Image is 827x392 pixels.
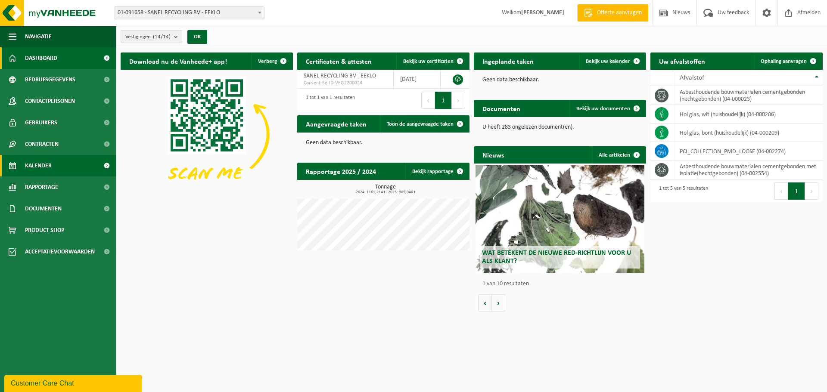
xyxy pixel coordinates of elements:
[452,92,465,109] button: Next
[595,9,644,17] span: Offerte aanvragen
[403,59,454,64] span: Bekijk uw certificaten
[121,52,236,69] h2: Download nu de Vanheede+ app!
[25,90,75,112] span: Contactpersonen
[4,373,144,392] iframe: chat widget
[121,30,182,43] button: Vestigingen(14/14)
[805,182,818,200] button: Next
[673,105,823,123] td: hol glas, wit (huishoudelijk) (04-000206)
[474,100,529,117] h2: Documenten
[754,52,822,70] a: Ophaling aanvragen
[577,4,648,22] a: Offerte aanvragen
[25,219,64,241] span: Product Shop
[650,52,714,69] h2: Uw afvalstoffen
[302,91,355,110] div: 1 tot 1 van 1 resultaten
[25,198,62,219] span: Documenten
[492,294,505,312] button: Volgende
[478,294,492,312] button: Vorige
[251,52,292,70] button: Verberg
[394,70,441,89] td: [DATE]
[482,124,637,130] p: U heeft 283 ongelezen document(en).
[761,59,807,64] span: Ophaling aanvragen
[576,106,630,111] span: Bekijk uw documenten
[673,123,823,142] td: hol glas, bont (huishoudelijk) (04-000209)
[673,142,823,161] td: PCI_COLLECTION_PMD_LOOSE (04-002274)
[569,100,645,117] a: Bekijk uw documenten
[25,69,75,90] span: Bedrijfsgegevens
[521,9,564,16] strong: [PERSON_NAME]
[586,59,630,64] span: Bekijk uw kalender
[25,47,57,69] span: Dashboard
[579,52,645,70] a: Bekijk uw kalender
[121,70,293,199] img: Download de VHEPlus App
[297,163,385,179] h2: Rapportage 2025 / 2024
[187,30,207,44] button: OK
[302,190,469,194] span: 2024: 1161,214 t - 2025: 905,940 t
[482,250,631,265] span: Wat betekent de nieuwe RED-richtlijn voor u als klant?
[482,281,642,287] p: 1 van 10 resultaten
[25,155,52,176] span: Kalender
[655,182,708,201] div: 1 tot 5 van 5 resultaten
[421,92,435,109] button: Previous
[153,34,171,40] count: (14/14)
[396,52,469,70] a: Bekijk uw certificaten
[25,176,58,198] span: Rapportage
[258,59,277,64] span: Verberg
[774,182,788,200] button: Previous
[297,115,375,132] h2: Aangevraagde taken
[435,92,452,109] button: 1
[304,80,387,86] span: Consent-SelfD-VEG2200024
[387,121,454,127] span: Toon de aangevraagde taken
[673,86,823,105] td: asbesthoudende bouwmaterialen cementgebonden (hechtgebonden) (04-000023)
[680,74,704,81] span: Afvalstof
[304,73,376,79] span: SANEL RECYCLING BV - EEKLO
[302,184,469,194] h3: Tonnage
[592,146,645,164] a: Alle artikelen
[482,77,637,83] p: Geen data beschikbaar.
[474,146,513,163] h2: Nieuws
[297,52,380,69] h2: Certificaten & attesten
[25,112,57,133] span: Gebruikers
[474,52,542,69] h2: Ingeplande taken
[788,182,805,200] button: 1
[25,133,59,155] span: Contracten
[380,115,469,133] a: Toon de aangevraagde taken
[114,7,264,19] span: 01-091658 - SANEL RECYCLING BV - EEKLO
[476,165,644,273] a: Wat betekent de nieuwe RED-richtlijn voor u als klant?
[25,241,95,262] span: Acceptatievoorwaarden
[306,140,461,146] p: Geen data beschikbaar.
[114,6,264,19] span: 01-091658 - SANEL RECYCLING BV - EEKLO
[25,26,52,47] span: Navigatie
[673,161,823,179] td: asbesthoudende bouwmaterialen cementgebonden met isolatie(hechtgebonden) (04-002554)
[405,163,469,180] a: Bekijk rapportage
[125,31,171,43] span: Vestigingen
